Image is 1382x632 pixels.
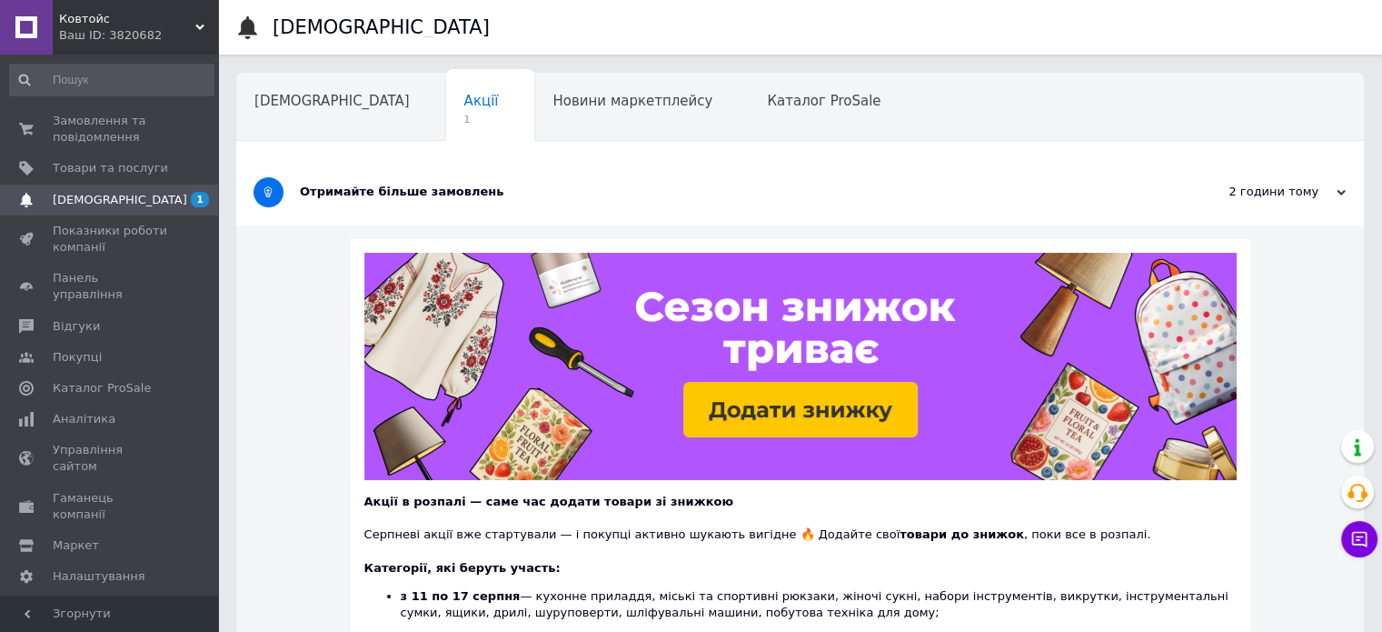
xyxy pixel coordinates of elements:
[552,93,712,109] span: Новини маркетплейсу
[53,192,187,208] span: [DEMOGRAPHIC_DATA]
[1341,521,1377,557] button: Чат з покупцем
[59,27,218,44] div: Ваш ID: 3820682
[273,16,490,38] h1: [DEMOGRAPHIC_DATA]
[53,223,168,256] span: Показники роботи компанії
[53,270,168,303] span: Панель управління
[53,349,102,366] span: Покупці
[53,318,100,335] span: Відгуки
[53,442,168,475] span: Управління сайтом
[300,184,1164,200] div: Отримайте більше замовлень
[464,113,499,126] span: 1
[53,537,99,554] span: Маркет
[59,11,195,27] span: Ковтойс
[401,589,521,603] b: з 11 по 17 серпня
[767,93,880,109] span: Каталог ProSale
[53,113,168,145] span: Замовлення та повідомлення
[464,93,499,109] span: Акції
[364,561,561,575] b: Категорії, які беруть участь:
[254,93,410,109] span: [DEMOGRAPHIC_DATA]
[364,495,733,508] b: Акції в розпалі — саме час додати товари зі знижкою
[53,568,145,585] span: Налаштування
[900,527,1024,541] b: товари до знижок
[9,64,214,96] input: Пошук
[191,192,209,207] span: 1
[53,380,151,396] span: Каталог ProSale
[364,510,1237,543] div: Серпневі акції вже стартували — і покупці активно шукають вигідне 🔥 Додайте свої , поки все в роз...
[53,411,115,427] span: Аналітика
[53,490,168,523] span: Гаманець компанії
[1164,184,1346,200] div: 2 години тому
[53,160,168,176] span: Товари та послуги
